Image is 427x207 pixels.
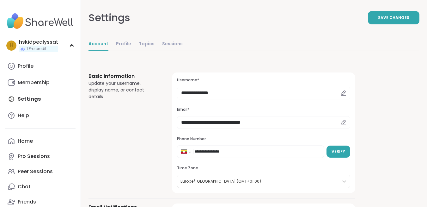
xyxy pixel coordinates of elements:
a: Chat [5,179,76,194]
div: Pro Sessions [18,153,50,160]
button: Verify [326,146,350,158]
span: Save Changes [378,15,409,21]
a: Pro Sessions [5,149,76,164]
h3: Basic Information [88,72,157,80]
span: Verify [332,149,345,154]
h3: Username* [177,78,350,83]
a: Peer Sessions [5,164,76,179]
div: Profile [18,63,34,70]
div: Settings [88,10,130,25]
div: Membership [18,79,50,86]
div: Home [18,138,33,145]
h3: Email* [177,107,350,112]
a: Topics [139,38,155,51]
div: Update your username, display name, or contact details [88,80,157,100]
div: Chat [18,183,31,190]
h3: Time Zone [177,166,350,171]
button: Save Changes [368,11,419,24]
div: Peer Sessions [18,168,53,175]
div: hskidpealyssat [19,39,58,46]
div: Help [18,112,29,119]
a: Profile [5,59,76,74]
a: Home [5,134,76,149]
a: Profile [116,38,131,51]
span: h [10,41,13,50]
a: Account [88,38,108,51]
h3: Phone Number [177,136,350,142]
div: Friends [18,198,36,205]
a: Sessions [162,38,183,51]
img: ShareWell Nav Logo [5,10,76,32]
span: 1 Pro credit [27,46,46,52]
a: Help [5,108,76,123]
a: Membership [5,75,76,90]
